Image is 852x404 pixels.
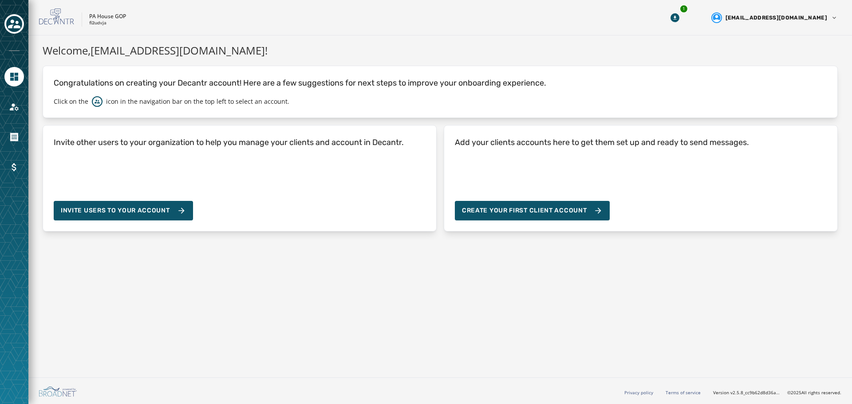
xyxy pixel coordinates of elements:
[730,389,780,396] span: v2.5.8_cc9b62d8d36ac40d66e6ee4009d0e0f304571100
[726,14,827,21] span: [EMAIL_ADDRESS][DOMAIN_NAME]
[4,67,24,86] a: Navigate to Home
[4,157,24,177] a: Navigate to Billing
[106,97,289,106] p: icon in the navigation bar on the top left to select an account.
[666,389,701,396] a: Terms of service
[455,136,749,149] h4: Add your clients accounts here to get them set up and ready to send messages.
[708,9,841,27] button: User settings
[787,389,841,396] span: © 2025 All rights reserved.
[61,206,170,215] span: Invite Users to your account
[54,201,193,220] button: Invite Users to your account
[89,20,106,27] p: fi2udvja
[455,201,610,220] button: Create your first client account
[624,389,653,396] a: Privacy policy
[679,4,688,13] div: 1
[54,97,88,106] p: Click on the
[713,389,780,396] span: Version
[4,97,24,117] a: Navigate to Account
[54,136,404,149] h4: Invite other users to your organization to help you manage your clients and account in Decantr.
[462,206,603,215] span: Create your first client account
[667,10,683,26] button: Download Menu
[54,77,827,89] p: Congratulations on creating your Decantr account! Here are a few suggestions for next steps to im...
[4,127,24,147] a: Navigate to Orders
[4,14,24,34] button: Toggle account select drawer
[43,43,838,59] h1: Welcome, [EMAIL_ADDRESS][DOMAIN_NAME] !
[89,13,126,20] p: PA House GOP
